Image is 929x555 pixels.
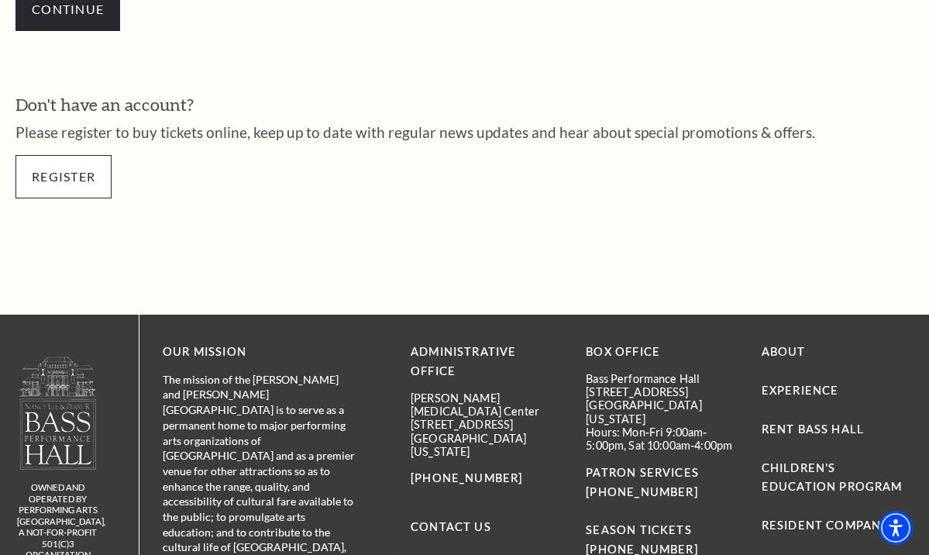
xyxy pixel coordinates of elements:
p: [STREET_ADDRESS] [411,418,563,431]
p: Administrative Office [411,343,563,381]
a: About [762,345,806,358]
p: Bass Performance Hall [586,372,738,385]
p: BOX OFFICE [586,343,738,362]
a: Contact Us [411,520,491,533]
p: [GEOGRAPHIC_DATA][US_STATE] [586,398,738,426]
p: Please register to buy tickets online, keep up to date with regular news updates and hear about s... [15,125,914,140]
p: OUR MISSION [163,343,356,362]
a: Register [15,155,112,198]
p: [GEOGRAPHIC_DATA][US_STATE] [411,432,563,459]
p: Hours: Mon-Fri 9:00am-5:00pm, Sat 10:00am-4:00pm [586,426,738,453]
a: Children's Education Program [762,461,903,494]
a: Experience [762,384,839,397]
a: Rent Bass Hall [762,422,864,436]
p: [PHONE_NUMBER] [411,469,563,488]
p: [STREET_ADDRESS] [586,385,738,398]
img: owned and operated by Performing Arts Fort Worth, A NOT-FOR-PROFIT 501(C)3 ORGANIZATION [19,356,98,470]
a: Resident Companies [762,519,900,532]
p: PATRON SERVICES [PHONE_NUMBER] [586,464,738,502]
p: [PERSON_NAME][MEDICAL_DATA] Center [411,391,563,419]
div: Accessibility Menu [879,511,913,545]
h3: Don't have an account? [15,93,914,117]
